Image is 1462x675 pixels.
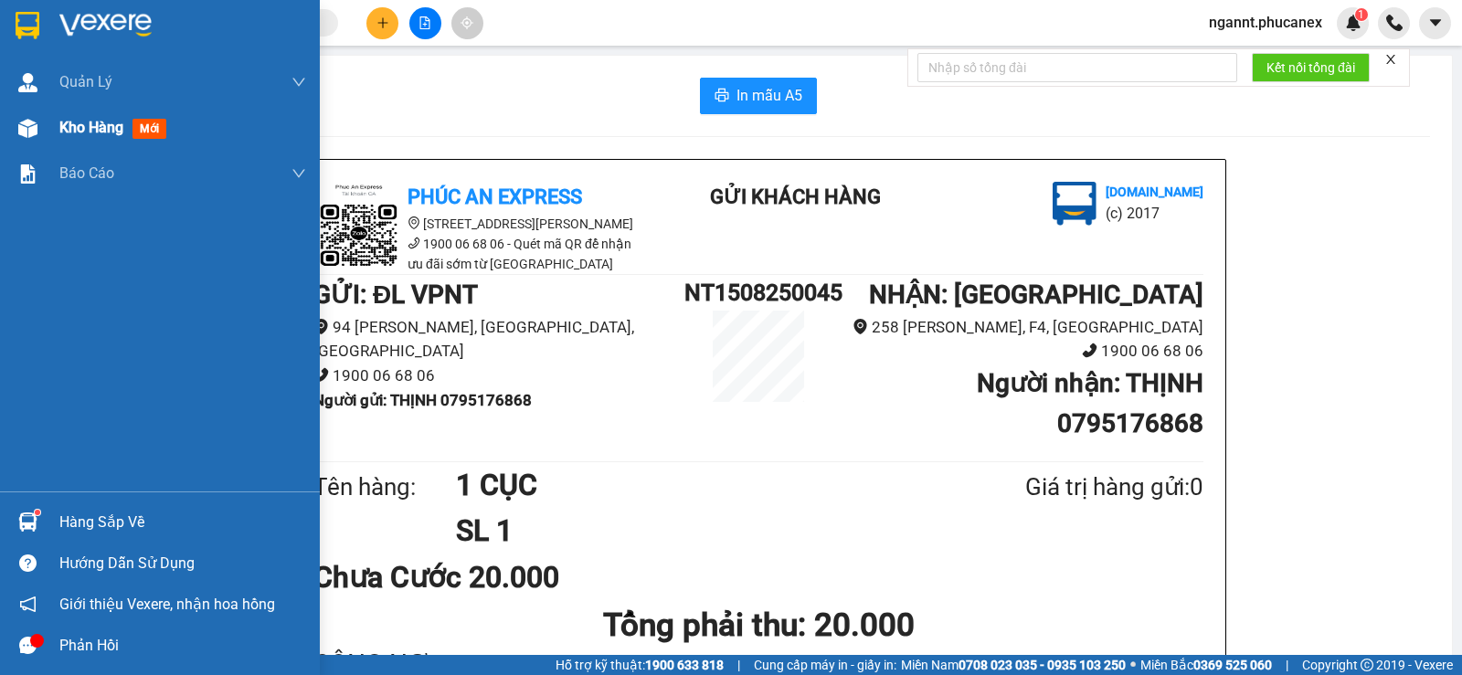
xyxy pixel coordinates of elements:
b: Người nhận : THỊNH 0795176868 [977,368,1203,438]
span: environment [853,319,868,334]
span: down [291,166,306,181]
div: Tên hàng: [313,469,456,506]
span: Quản Lý [59,70,112,93]
button: caret-down [1419,7,1451,39]
span: notification [19,596,37,613]
strong: 0369 525 060 [1193,658,1272,672]
b: Phúc An Express [408,185,582,208]
img: logo.jpg [198,23,242,67]
span: ⚪️ [1130,661,1136,669]
input: Nhập số tổng đài [917,53,1237,82]
li: 1900 06 68 06 [313,364,684,388]
span: Cung cấp máy in - giấy in: [754,655,896,675]
span: Hỗ trợ kỹ thuật: [556,655,724,675]
img: warehouse-icon [18,73,37,92]
b: Phúc An Express [23,118,95,236]
div: Hướng dẫn sử dụng [59,550,306,577]
span: | [1286,655,1288,675]
li: 94 [PERSON_NAME], [GEOGRAPHIC_DATA], [GEOGRAPHIC_DATA] [313,315,684,364]
button: file-add [409,7,441,39]
img: solution-icon [18,164,37,184]
li: [STREET_ADDRESS][PERSON_NAME] [313,214,642,234]
span: 1 [1358,8,1364,21]
span: aim [461,16,473,29]
span: mới [132,119,166,139]
span: plus [376,16,389,29]
sup: 1 [35,510,40,515]
div: Phản hồi [59,632,306,659]
h1: Tổng phải thu: 20.000 [313,600,1203,650]
span: question-circle [19,554,37,572]
div: Giá trị hàng gửi: 0 [937,469,1203,506]
span: Miền Bắc [1140,655,1272,675]
span: Kho hàng [59,119,123,136]
li: (c) 2017 [1106,202,1203,225]
h1: SL 1 [456,508,937,554]
span: file-add [418,16,431,29]
button: printerIn mẫu A5 [700,78,817,114]
div: Hàng sắp về [59,509,306,536]
li: 1900 06 68 06 - Quét mã QR để nhận ưu đãi sớm từ [GEOGRAPHIC_DATA] [313,234,642,274]
span: phone [313,367,329,383]
b: [DOMAIN_NAME] [1106,185,1203,199]
img: warehouse-icon [18,512,37,532]
span: | [737,655,740,675]
sup: 1 [1355,8,1368,21]
b: Gửi khách hàng [112,26,181,112]
span: Miền Nam [901,655,1126,675]
span: close [1384,53,1397,66]
span: down [291,75,306,90]
li: 258 [PERSON_NAME], F4, [GEOGRAPHIC_DATA] [832,315,1203,340]
button: aim [451,7,483,39]
span: environment [408,216,420,229]
img: logo.jpg [1053,182,1096,226]
span: In mẫu A5 [736,84,802,107]
span: caret-down [1427,15,1444,31]
b: GỬI : ĐL VPNT [313,279,478,310]
li: 1900 06 68 06 [832,339,1203,364]
button: plus [366,7,398,39]
img: icon-new-feature [1345,15,1361,31]
h1: NT1508250045 [684,275,832,311]
img: logo-vxr [16,12,39,39]
img: phone-icon [1386,15,1403,31]
li: (c) 2017 [154,87,251,110]
span: ngannt.phucanex [1194,11,1337,34]
b: Gửi khách hàng [710,185,881,208]
span: Giới thiệu Vexere, nhận hoa hồng [59,593,275,616]
span: phone [1082,343,1097,358]
button: Kết nối tổng đài [1252,53,1370,82]
img: warehouse-icon [18,119,37,138]
span: copyright [1361,659,1373,671]
span: printer [715,88,729,105]
span: environment [313,319,329,334]
h1: 1 CỤC [456,462,937,508]
span: message [19,637,37,654]
img: logo.jpg [313,182,405,273]
strong: 0708 023 035 - 0935 103 250 [959,658,1126,672]
span: phone [408,237,420,249]
div: Chưa Cước 20.000 [313,554,607,600]
b: NHẬN : [GEOGRAPHIC_DATA] [869,279,1203,310]
span: Báo cáo [59,162,114,185]
span: Kết nối tổng đài [1266,58,1355,78]
strong: 1900 633 818 [645,658,724,672]
img: logo.jpg [23,23,114,114]
b: Người gửi : THỊNH 0795176868 [313,391,532,409]
b: [DOMAIN_NAME] [154,69,251,84]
